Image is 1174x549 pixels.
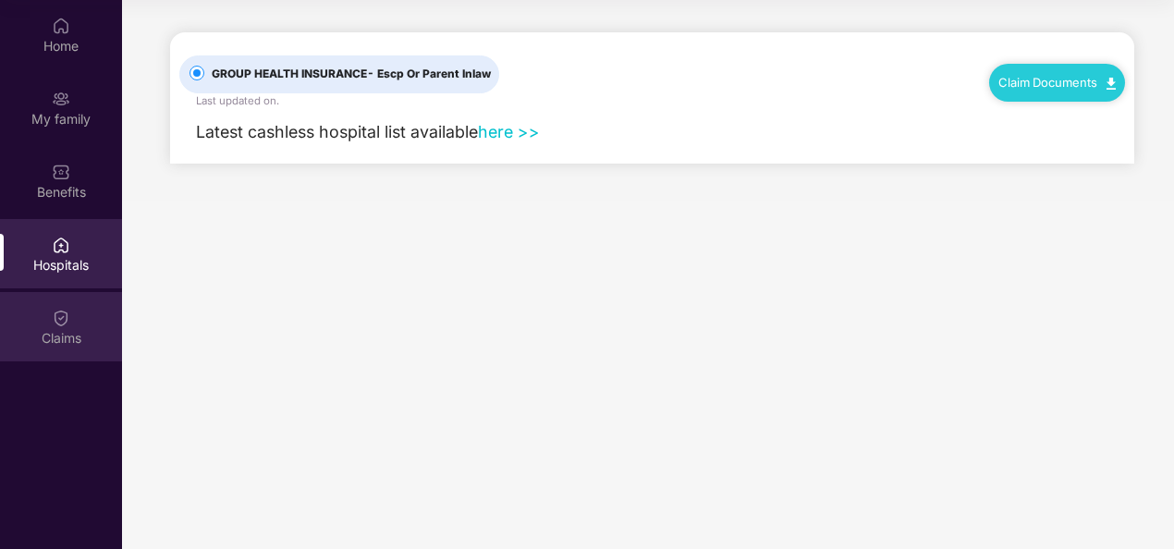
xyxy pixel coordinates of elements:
[196,122,478,141] span: Latest cashless hospital list available
[367,67,491,80] span: - Escp Or Parent Inlaw
[52,17,70,35] img: svg+xml;base64,PHN2ZyBpZD0iSG9tZSIgeG1sbnM9Imh0dHA6Ly93d3cudzMub3JnLzIwMDAvc3ZnIiB3aWR0aD0iMjAiIG...
[204,66,498,83] span: GROUP HEALTH INSURANCE
[52,90,70,108] img: svg+xml;base64,PHN2ZyB3aWR0aD0iMjAiIGhlaWdodD0iMjAiIHZpZXdCb3g9IjAgMCAyMCAyMCIgZmlsbD0ibm9uZSIgeG...
[52,309,70,327] img: svg+xml;base64,PHN2ZyBpZD0iQ2xhaW0iIHhtbG5zPSJodHRwOi8vd3d3LnczLm9yZy8yMDAwL3N2ZyIgd2lkdGg9IjIwIi...
[196,93,279,110] div: Last updated on .
[998,75,1116,90] a: Claim Documents
[52,236,70,254] img: svg+xml;base64,PHN2ZyBpZD0iSG9zcGl0YWxzIiB4bWxucz0iaHR0cDovL3d3dy53My5vcmcvMjAwMC9zdmciIHdpZHRoPS...
[1107,78,1116,90] img: svg+xml;base64,PHN2ZyB4bWxucz0iaHR0cDovL3d3dy53My5vcmcvMjAwMC9zdmciIHdpZHRoPSIxMC40IiBoZWlnaHQ9Ij...
[52,163,70,181] img: svg+xml;base64,PHN2ZyBpZD0iQmVuZWZpdHMiIHhtbG5zPSJodHRwOi8vd3d3LnczLm9yZy8yMDAwL3N2ZyIgd2lkdGg9Ij...
[478,122,540,141] a: here >>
